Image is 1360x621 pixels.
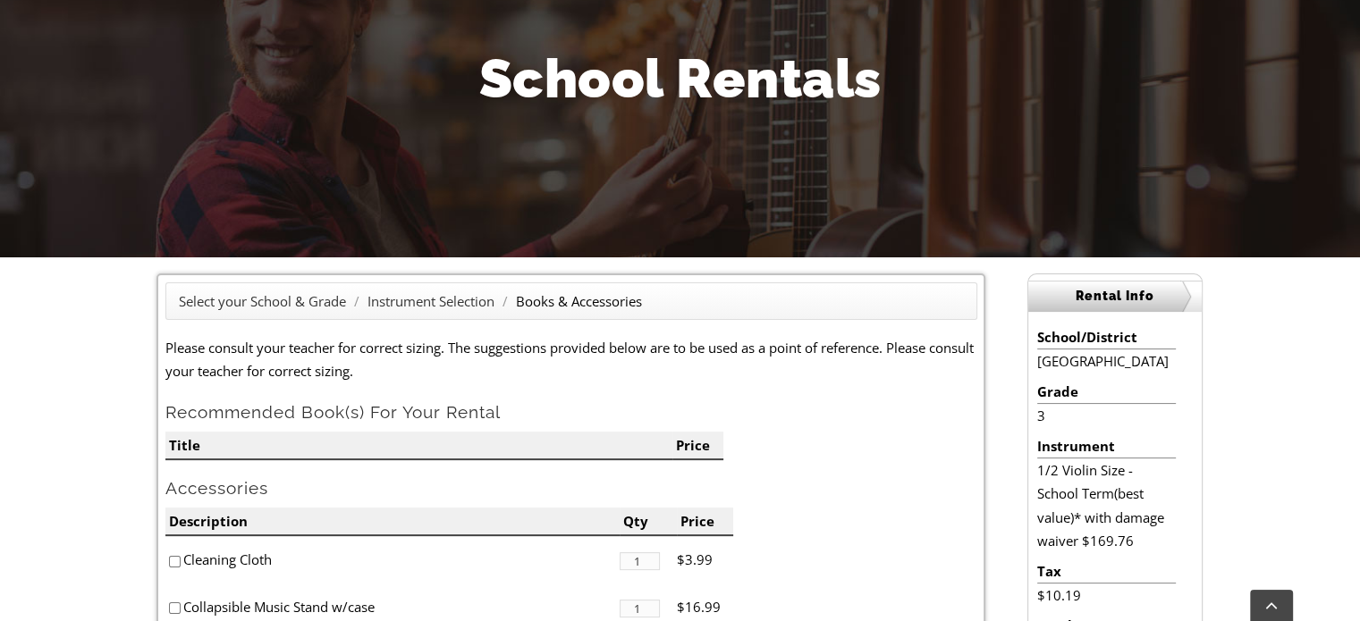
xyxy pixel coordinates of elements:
[677,508,734,536] li: Price
[516,290,642,313] li: Books & Accessories
[165,336,977,383] p: Please consult your teacher for correct sizing. The suggestions provided below are to be used as ...
[1037,404,1176,427] li: 3
[498,292,512,310] span: /
[1037,349,1176,373] li: [GEOGRAPHIC_DATA]
[165,536,620,583] li: Cleaning Cloth
[672,432,723,460] li: Price
[1037,325,1176,349] li: School/District
[165,508,620,536] li: Description
[350,292,364,310] span: /
[1037,583,1176,607] li: $10.19
[1037,559,1176,583] li: Tax
[179,292,346,310] a: Select your School & Grade
[620,508,677,536] li: Qty
[157,41,1204,116] h1: School Rentals
[677,536,734,583] li: $3.99
[1037,380,1176,404] li: Grade
[1037,434,1176,458] li: Instrument
[165,401,977,424] h2: Recommended Book(s) For Your Rental
[1037,458,1176,552] li: 1/2 Violin Size - School Term(best value)* with damage waiver $169.76
[165,432,672,460] li: Title
[165,477,977,499] h2: Accessories
[367,292,494,310] a: Instrument Selection
[1028,281,1202,312] h2: Rental Info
